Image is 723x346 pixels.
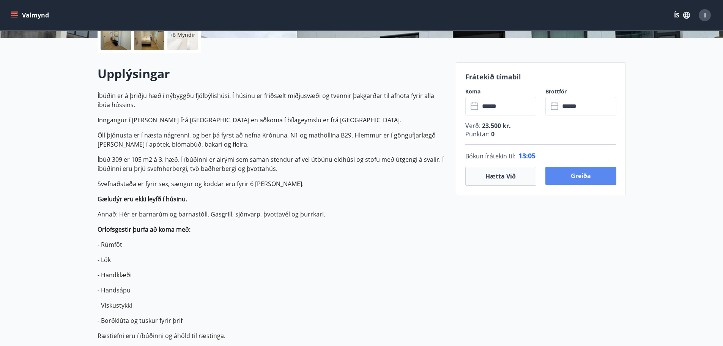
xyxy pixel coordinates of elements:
[9,8,52,22] button: menu
[98,255,447,264] p: - Lök
[465,167,536,186] button: Hætta við
[545,167,616,185] button: Greiða
[465,122,616,130] p: Verð :
[98,240,447,249] p: - Rúmföt
[518,151,528,160] span: 13 :
[98,316,447,325] p: - Borðklúta og tuskur fyrir þrif
[528,151,536,160] span: 05
[480,122,511,130] span: 23.500 kr.
[98,115,447,125] p: Inngangur í [PERSON_NAME] frá [GEOGRAPHIC_DATA] en aðkoma í bílageymslu er frá [GEOGRAPHIC_DATA].
[98,195,187,203] strong: Gæludýr eru ekki leyfð í húsinu.
[98,331,447,340] p: Ræstiefni eru í íbúðinni og áhöld til ræstinga.
[98,210,447,219] p: Annað: Hér er barnarúm og barnastóll. Gasgrill, sjónvarp, þvottavél og þurrkari.
[465,130,616,138] p: Punktar :
[98,155,447,173] p: Íbúð 309 er 105 m2 á 3. hæð. Í íbúðinni er alrými sem saman stendur af vel útbúnu eldhúsi og stof...
[98,65,447,82] h2: Upplýsingar
[696,6,714,24] button: I
[98,225,191,234] strong: Orlofsgestir þurfa að koma með:
[545,88,616,95] label: Brottför
[670,8,694,22] button: ÍS
[98,286,447,295] p: - Handsápu
[98,179,447,188] p: Svefnaðstaða er fyrir sex, sængur og koddar eru fyrir 6 [PERSON_NAME].
[704,11,706,19] span: I
[465,152,515,161] span: Bókun frátekin til :
[170,31,195,39] p: +6 Myndir
[98,301,447,310] p: - Viskustykki
[490,130,495,138] span: 0
[98,131,447,149] p: Öll þjónusta er í næsta nágrenni, og ber þá fyrst að nefna Krónuna, N1 og mathöllina B29. Hlemmur...
[465,72,616,82] p: Frátekið tímabil
[465,88,536,95] label: Koma
[98,270,447,280] p: - Handklæði
[98,91,447,109] p: Íbúðin er á þriðju hæð í nýbyggðu fjölbýlishúsi. Í húsinu er friðsælt miðjusvæði og tvennir þakga...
